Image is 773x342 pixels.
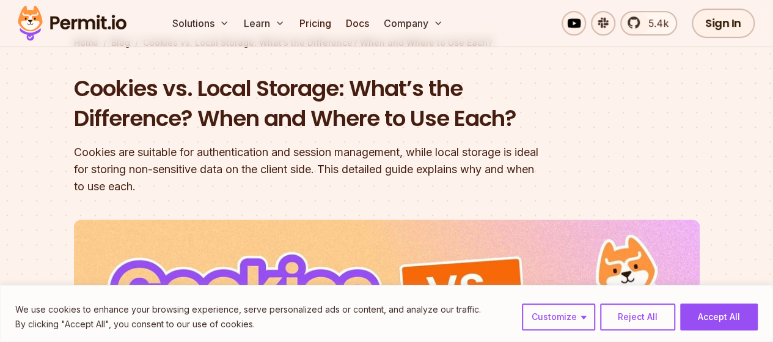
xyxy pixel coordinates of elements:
[74,73,543,134] h1: Cookies vs. Local Storage: What’s the Difference? When and Where to Use Each?
[12,2,132,44] img: Permit logo
[680,303,758,330] button: Accept All
[379,11,448,35] button: Company
[620,11,677,35] a: 5.4k
[15,302,481,317] p: We use cookies to enhance your browsing experience, serve personalized ads or content, and analyz...
[641,16,669,31] span: 5.4k
[74,144,543,195] div: Cookies are suitable for authentication and session management, while local storage is ideal for ...
[15,317,481,332] p: By clicking "Accept All", you consent to our use of cookies.
[522,303,595,330] button: Customize
[167,11,234,35] button: Solutions
[341,11,374,35] a: Docs
[239,11,290,35] button: Learn
[600,303,675,330] button: Reject All
[692,9,755,38] a: Sign In
[295,11,336,35] a: Pricing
